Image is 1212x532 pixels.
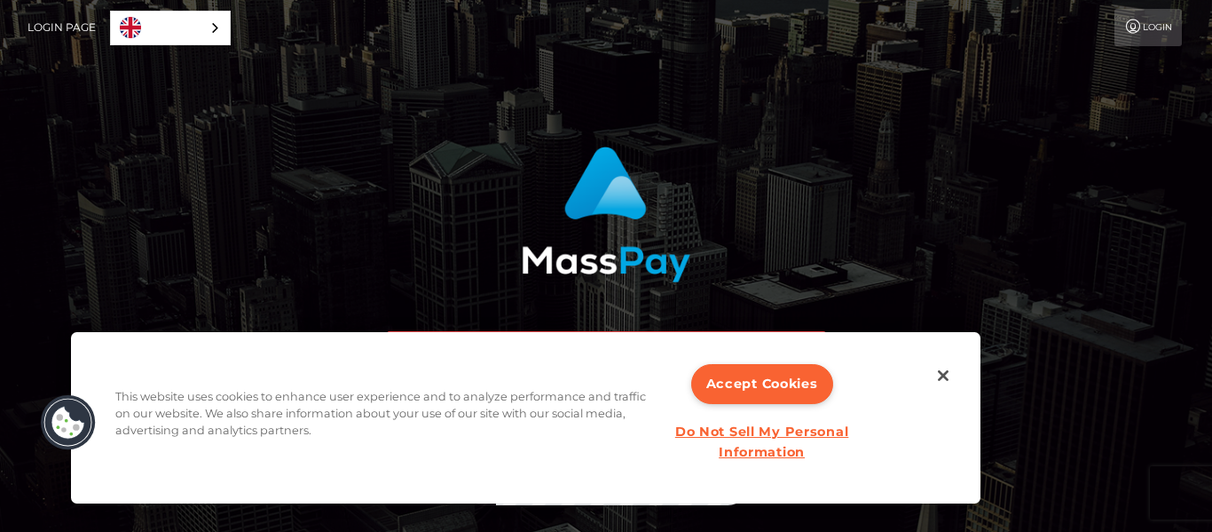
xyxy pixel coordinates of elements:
[924,356,963,395] button: Close
[71,332,980,504] div: Privacy
[111,12,230,44] a: English
[522,147,690,282] img: MassPay Login
[1114,9,1182,46] a: Login
[115,388,653,449] div: This website uses cookies to enhance user experience and to analyze performance and traffic on ou...
[110,11,231,45] div: Language
[691,364,833,404] button: Accept Cookies
[110,11,231,45] aside: Language selected: English
[28,9,96,46] a: Login Page
[40,394,97,451] button: Cookies
[671,413,853,472] button: Do Not Sell My Personal Information
[71,332,980,504] div: Cookie banner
